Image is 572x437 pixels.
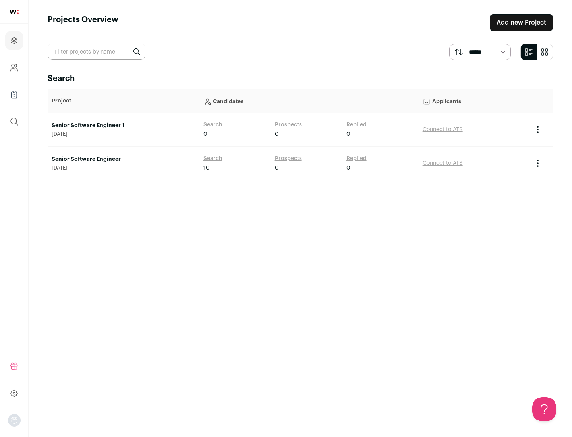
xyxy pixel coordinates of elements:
a: Connect to ATS [423,127,463,132]
a: Replied [346,155,367,162]
span: 0 [203,130,207,138]
a: Connect to ATS [423,160,463,166]
a: Senior Software Engineer [52,155,195,163]
img: wellfound-shorthand-0d5821cbd27db2630d0214b213865d53afaa358527fdda9d0ea32b1df1b89c2c.svg [10,10,19,14]
span: [DATE] [52,131,195,137]
input: Filter projects by name [48,44,145,60]
a: Search [203,155,222,162]
span: 0 [346,164,350,172]
button: Project Actions [533,125,543,134]
a: Projects [5,31,23,50]
a: Prospects [275,155,302,162]
h2: Search [48,73,553,84]
a: Company and ATS Settings [5,58,23,77]
a: Search [203,121,222,129]
a: Senior Software Engineer 1 [52,122,195,130]
a: Prospects [275,121,302,129]
iframe: Help Scout Beacon - Open [532,397,556,421]
button: Open dropdown [8,414,21,427]
a: Company Lists [5,85,23,104]
span: 0 [346,130,350,138]
span: [DATE] [52,165,195,171]
p: Applicants [423,93,525,109]
h1: Projects Overview [48,14,118,31]
span: 0 [275,130,279,138]
a: Replied [346,121,367,129]
button: Project Actions [533,159,543,168]
img: nopic.png [8,414,21,427]
p: Project [52,97,195,105]
span: 0 [275,164,279,172]
p: Candidates [203,93,415,109]
span: 10 [203,164,210,172]
a: Add new Project [490,14,553,31]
